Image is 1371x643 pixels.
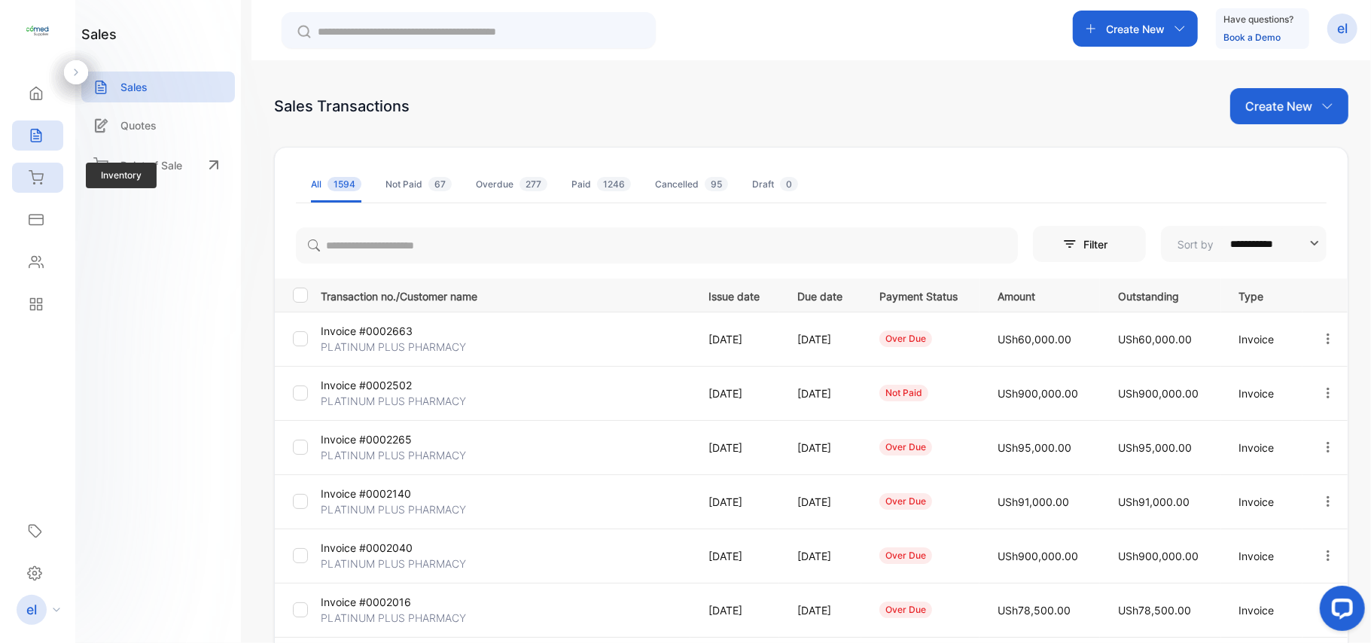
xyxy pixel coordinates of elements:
[797,602,848,618] p: [DATE]
[81,72,235,102] a: Sales
[571,178,631,191] div: Paid
[597,177,631,191] span: 1246
[1161,226,1327,262] button: Sort by
[328,177,361,191] span: 1594
[1118,333,1192,346] span: USh60,000.00
[879,602,932,618] div: over due
[1118,550,1199,562] span: USh900,000.00
[797,548,848,564] p: [DATE]
[879,547,932,564] div: over due
[752,178,798,191] div: Draft
[321,540,443,556] p: Invoice #0002040
[519,177,547,191] span: 277
[321,501,466,517] p: PLATINUM PLUS PHARMACY
[321,323,443,339] p: Invoice #0002663
[86,163,157,188] span: Inventory
[385,178,452,191] div: Not Paid
[321,393,466,409] p: PLATINUM PLUS PHARMACY
[1337,19,1348,38] p: el
[1178,236,1214,252] p: Sort by
[708,494,766,510] p: [DATE]
[797,285,848,304] p: Due date
[1230,88,1348,124] button: Create New
[879,331,932,347] div: over due
[1327,11,1357,47] button: el
[705,177,728,191] span: 95
[1223,32,1281,43] a: Book a Demo
[797,440,848,456] p: [DATE]
[708,285,766,304] p: Issue date
[655,178,728,191] div: Cancelled
[81,110,235,141] a: Quotes
[708,331,766,347] p: [DATE]
[780,177,798,191] span: 0
[708,385,766,401] p: [DATE]
[1106,21,1165,37] p: Create New
[708,440,766,456] p: [DATE]
[321,610,466,626] p: PLATINUM PLUS PHARMACY
[321,431,443,447] p: Invoice #0002265
[428,177,452,191] span: 67
[26,600,37,620] p: el
[1118,285,1208,304] p: Outstanding
[1118,495,1190,508] span: USh91,000.00
[797,331,848,347] p: [DATE]
[81,148,235,181] a: Point of Sale
[879,285,967,304] p: Payment Status
[321,447,466,463] p: PLATINUM PLUS PHARMACY
[879,439,932,456] div: over due
[708,602,766,618] p: [DATE]
[120,157,182,173] p: Point of Sale
[998,285,1087,304] p: Amount
[476,178,547,191] div: Overdue
[998,387,1078,400] span: USh900,000.00
[1118,604,1191,617] span: USh78,500.00
[321,594,443,610] p: Invoice #0002016
[1239,494,1290,510] p: Invoice
[1239,385,1290,401] p: Invoice
[998,441,1071,454] span: USh95,000.00
[708,548,766,564] p: [DATE]
[998,550,1078,562] span: USh900,000.00
[1239,440,1290,456] p: Invoice
[1308,580,1371,643] iframe: LiveChat chat widget
[311,178,361,191] div: All
[797,385,848,401] p: [DATE]
[1239,602,1290,618] p: Invoice
[879,385,928,401] div: not paid
[321,339,466,355] p: PLATINUM PLUS PHARMACY
[81,24,117,44] h1: sales
[1073,11,1198,47] button: Create New
[1118,387,1199,400] span: USh900,000.00
[797,494,848,510] p: [DATE]
[1239,548,1290,564] p: Invoice
[879,493,932,510] div: over due
[120,117,157,133] p: Quotes
[26,20,49,42] img: logo
[321,285,690,304] p: Transaction no./Customer name
[998,604,1071,617] span: USh78,500.00
[1118,441,1192,454] span: USh95,000.00
[120,79,148,95] p: Sales
[321,377,443,393] p: Invoice #0002502
[274,95,410,117] div: Sales Transactions
[1223,12,1293,27] p: Have questions?
[998,333,1071,346] span: USh60,000.00
[998,495,1069,508] span: USh91,000.00
[321,556,466,571] p: PLATINUM PLUS PHARMACY
[1239,285,1290,304] p: Type
[321,486,443,501] p: Invoice #0002140
[1245,97,1312,115] p: Create New
[1239,331,1290,347] p: Invoice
